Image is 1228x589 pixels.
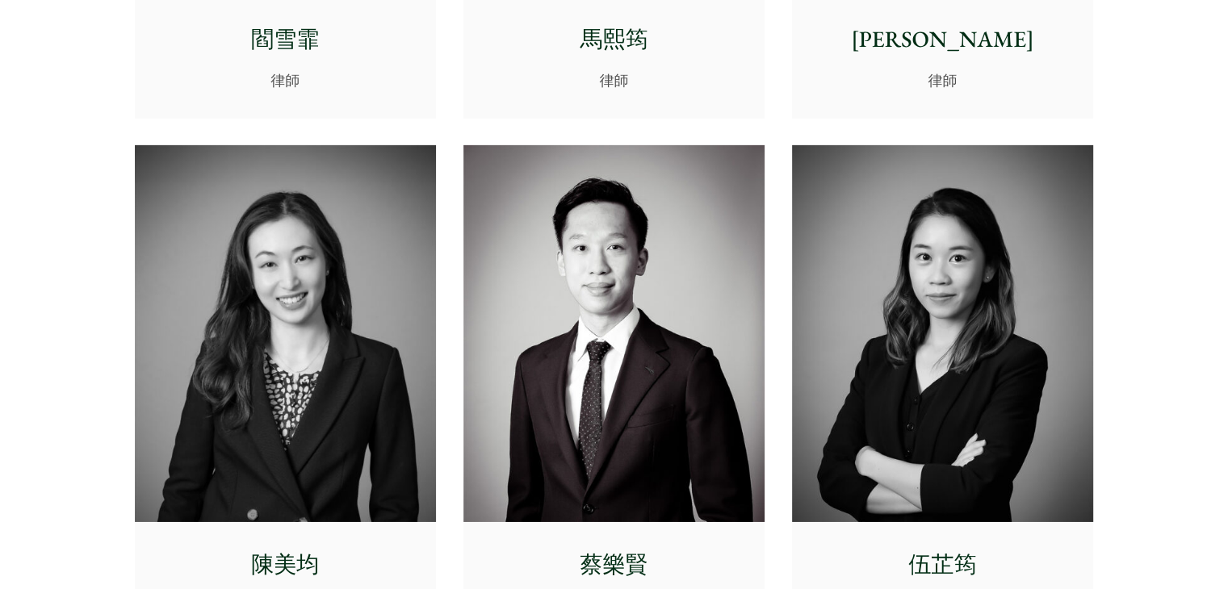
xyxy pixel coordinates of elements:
[476,23,752,56] p: 馬熙筠
[805,23,1080,56] p: [PERSON_NAME]
[805,548,1080,582] p: 伍芷筠
[148,548,423,582] p: 陳美均
[148,23,423,56] p: 閻雪霏
[148,69,423,91] p: 律師
[805,69,1080,91] p: 律師
[476,69,752,91] p: 律師
[476,548,752,582] p: 蔡樂賢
